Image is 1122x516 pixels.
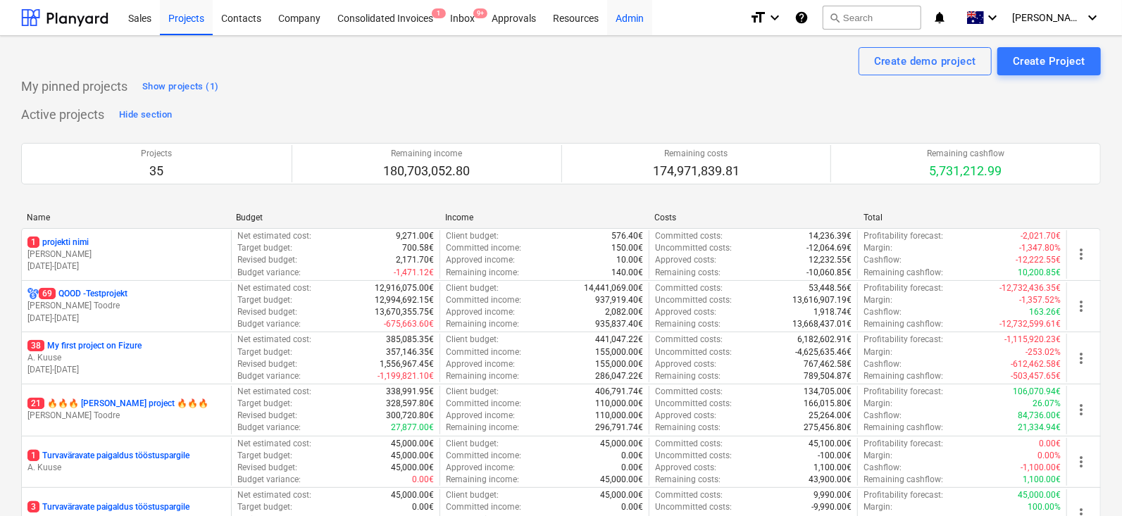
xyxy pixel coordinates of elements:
[380,358,434,370] p: 1,556,967.45€
[984,9,1001,26] i: keyboard_arrow_down
[237,242,292,254] p: Target budget :
[595,370,643,382] p: 286,047.22€
[1084,9,1101,26] i: keyboard_arrow_down
[1073,350,1090,367] span: more_vert
[237,398,292,410] p: Target budget :
[27,352,225,364] p: A. Kuuse
[655,489,723,501] p: Committed costs :
[386,334,434,346] p: 385,085.35€
[1012,12,1083,23] span: [PERSON_NAME]
[237,386,311,398] p: Net estimated cost :
[1018,410,1061,422] p: 84,736.00€
[141,148,172,160] p: Projects
[804,358,852,370] p: 767,462.58€
[806,242,852,254] p: -12,064.69€
[655,462,716,474] p: Approved costs :
[446,398,521,410] p: Committed income :
[446,422,519,434] p: Remaining income :
[809,254,852,266] p: 12,232.55€
[446,370,519,382] p: Remaining income :
[1028,501,1061,513] p: 100.00%
[621,450,643,462] p: 0.00€
[1018,267,1061,279] p: 10,200.85€
[141,163,172,180] p: 35
[446,462,515,474] p: Approved income :
[655,422,721,434] p: Remaining costs :
[375,306,434,318] p: 13,670,355.75€
[1004,334,1061,346] p: -1,115,920.23€
[616,254,643,266] p: 10.00€
[818,450,852,462] p: -100.00€
[864,213,1061,222] div: Total
[864,358,902,370] p: Cashflow :
[446,410,515,422] p: Approved income :
[655,242,732,254] p: Uncommitted costs :
[446,254,515,266] p: Approved income :
[804,370,852,382] p: 789,504.87€
[864,318,943,330] p: Remaining cashflow :
[446,294,521,306] p: Committed income :
[237,410,297,422] p: Revised budget :
[391,489,434,501] p: 45,000.00€
[804,398,852,410] p: 166,015.80€
[27,288,39,300] div: Project has multi currencies enabled
[864,334,943,346] p: Profitability forecast :
[432,8,446,18] span: 1
[595,386,643,398] p: 406,791.74€
[1016,254,1061,266] p: -12,222.55€
[864,462,902,474] p: Cashflow :
[611,242,643,254] p: 150.00€
[237,462,297,474] p: Revised budget :
[933,9,947,26] i: notifications
[621,462,643,474] p: 0.00€
[864,450,892,462] p: Margin :
[999,318,1061,330] p: -12,732,599.61€
[809,282,852,294] p: 53,448.56€
[814,489,852,501] p: 9,990.00€
[386,410,434,422] p: 300,720.80€
[595,318,643,330] p: 935,837.40€
[621,501,643,513] p: 0.00€
[811,501,852,513] p: -9,990.00€
[237,474,301,486] p: Budget variance :
[864,230,943,242] p: Profitability forecast :
[27,398,208,410] p: 🔥🔥🔥 [PERSON_NAME] project 🔥🔥🔥
[237,282,311,294] p: Net estimated cost :
[749,9,766,26] i: format_size
[391,422,434,434] p: 27,877.00€
[27,288,225,324] div: 69QOOD -Testprojekt[PERSON_NAME] Toodre[DATE]-[DATE]
[655,438,723,450] p: Committed costs :
[446,346,521,358] p: Committed income :
[237,450,292,462] p: Target budget :
[446,282,499,294] p: Client budget :
[584,282,643,294] p: 14,441,069.00€
[864,410,902,422] p: Cashflow :
[446,242,521,254] p: Committed income :
[874,52,976,70] div: Create demo project
[383,163,470,180] p: 180,703,052.80
[655,267,721,279] p: Remaining costs :
[859,47,992,75] button: Create demo project
[864,422,943,434] p: Remaining cashflow :
[653,163,740,180] p: 174,971,839.81
[237,438,311,450] p: Net estimated cost :
[829,12,840,23] span: search
[446,334,499,346] p: Client budget :
[806,267,852,279] p: -10,060.85€
[1021,462,1061,474] p: -1,100.00€
[445,213,643,222] div: Income
[1019,242,1061,254] p: -1,347.80%
[997,47,1101,75] button: Create Project
[39,288,127,300] p: QOOD - Testprojekt
[27,462,225,474] p: A. Kuuse
[655,410,716,422] p: Approved costs :
[864,282,943,294] p: Profitability forecast :
[655,282,723,294] p: Committed costs :
[864,294,892,306] p: Margin :
[595,334,643,346] p: 441,047.22€
[864,254,902,266] p: Cashflow :
[27,398,225,422] div: 21🔥🔥🔥 [PERSON_NAME] project 🔥🔥🔥[PERSON_NAME] Toodre
[446,501,521,513] p: Committed income :
[809,230,852,242] p: 14,236.39€
[27,237,89,248] p: projekti nimi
